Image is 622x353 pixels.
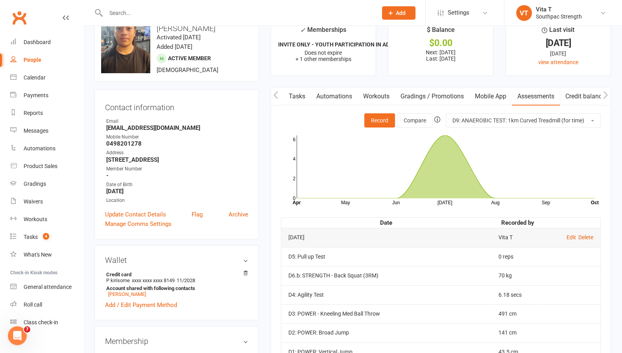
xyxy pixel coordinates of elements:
[10,193,83,211] a: Waivers
[300,25,346,39] div: Memberships
[281,247,491,266] td: D5: Pull up Test
[281,218,491,228] th: Date
[24,57,41,63] div: People
[106,181,248,189] div: Date of Birth
[542,25,574,39] div: Last visit
[24,39,51,45] div: Dashboard
[157,34,201,41] time: Activated [DATE]
[10,278,83,296] a: General attendance kiosk mode
[10,157,83,175] a: Product Sales
[101,24,252,33] h3: [PERSON_NAME]
[395,87,469,105] a: Gradings / Promotions
[10,296,83,314] a: Roll call
[105,337,248,346] h3: Membership
[10,33,83,51] a: Dashboard
[560,87,611,105] a: Credit balance
[358,87,395,105] a: Workouts
[24,128,48,134] div: Messages
[24,251,52,258] div: What's New
[157,43,192,50] time: Added [DATE]
[491,304,544,323] td: 491 cm
[10,104,83,122] a: Reports
[578,234,593,240] a: Delete
[397,113,433,128] button: Compare
[10,211,83,228] a: Workouts
[24,163,57,169] div: Product Sales
[24,284,72,290] div: General attendance
[491,266,544,285] td: 70 kg
[105,256,248,264] h3: Wallet
[103,7,372,18] input: Search...
[105,300,177,310] a: Add / Edit Payment Method
[106,124,248,131] strong: [EMAIL_ADDRESS][DOMAIN_NAME]
[108,291,146,297] a: [PERSON_NAME]
[106,165,248,173] div: Member Number
[24,216,47,222] div: Workouts
[10,122,83,140] a: Messages
[24,181,46,187] div: Gradings
[24,301,42,308] div: Roll call
[395,49,486,62] p: Next: [DATE] Last: [DATE]
[513,39,604,47] div: [DATE]
[24,110,43,116] div: Reports
[10,140,83,157] a: Automations
[10,175,83,193] a: Gradings
[311,87,358,105] a: Automations
[192,210,203,219] a: Flag
[24,145,55,152] div: Automations
[281,304,491,323] td: D3: POWER - Kneeling Med Ball Throw
[10,87,83,104] a: Payments
[382,6,415,20] button: Add
[305,50,342,56] span: Does not expire
[300,26,305,34] i: ✓
[281,285,491,304] td: D4: Agility Test
[132,277,175,283] span: xxxx xxxx xxxx 8149
[364,113,395,128] button: Record
[491,218,544,228] th: Recorded by
[427,25,455,39] div: $ Balance
[536,13,582,20] div: Southpac Strength
[281,323,491,342] td: D2: POWER: Broad Jump
[106,118,248,125] div: Email
[448,4,469,22] span: Settings
[396,10,406,16] span: Add
[106,285,244,291] strong: Account shared with following contacts
[281,266,491,285] td: D6.b: STRENGTH - Back Squat (3RM)
[177,277,195,283] span: 11/2028
[10,246,83,264] a: What's New
[283,87,311,105] a: Tasks
[106,133,248,141] div: Mobile Number
[452,117,584,124] span: D9: ANAEROBIC TEST: 1km Curved Treadmill (for time)
[106,172,248,179] strong: -
[10,69,83,87] a: Calendar
[278,41,403,48] strong: INVITE ONLY - YOUTH PARTICIPATION IN ADULT...
[491,228,544,247] td: Vita T
[105,219,172,229] a: Manage Comms Settings
[295,56,351,62] span: + 1 other memberships
[10,51,83,69] a: People
[513,49,604,58] div: [DATE]
[491,285,544,304] td: 6.18 secs
[516,5,532,21] div: VT
[106,140,248,147] strong: 0498201278
[43,233,49,240] span: 4
[157,67,218,74] span: [DEMOGRAPHIC_DATA]
[446,113,601,128] button: D9: ANAEROBIC TEST: 1km Curved Treadmill (for time)
[24,234,38,240] div: Tasks
[395,39,486,47] div: $0.00
[24,326,30,333] span: 7
[106,156,248,163] strong: [STREET_ADDRESS]
[10,228,83,246] a: Tasks 4
[567,234,576,240] a: Edit
[512,87,560,105] a: Assessments
[105,270,248,298] li: P kirisome
[536,6,582,13] div: Vita T
[106,272,244,277] strong: Credit card
[24,319,58,325] div: Class check-in
[106,188,248,195] strong: [DATE]
[24,92,48,98] div: Payments
[24,198,43,205] div: Waivers
[105,100,248,112] h3: Contact information
[538,59,578,65] a: view attendance
[8,326,27,345] iframe: Intercom live chat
